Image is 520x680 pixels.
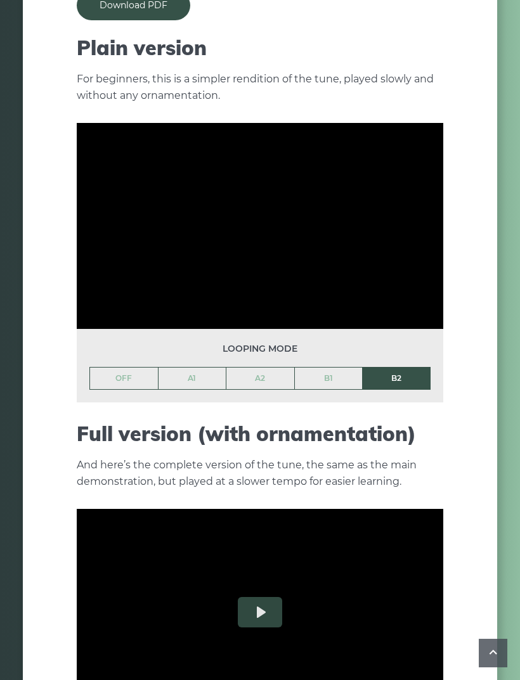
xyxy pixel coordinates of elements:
[226,368,294,389] a: A2
[90,368,158,389] a: OFF
[77,421,443,446] h2: Full version (with ornamentation)
[159,368,226,389] a: A1
[77,71,443,104] p: For beginners, this is a simpler rendition of the tune, played slowly and without any ornamentation.
[77,457,443,490] p: And here’s the complete version of the tune, the same as the main demonstration, but played at a ...
[77,35,443,60] h2: Plain version
[89,342,431,356] span: Looping mode
[295,368,363,389] a: B1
